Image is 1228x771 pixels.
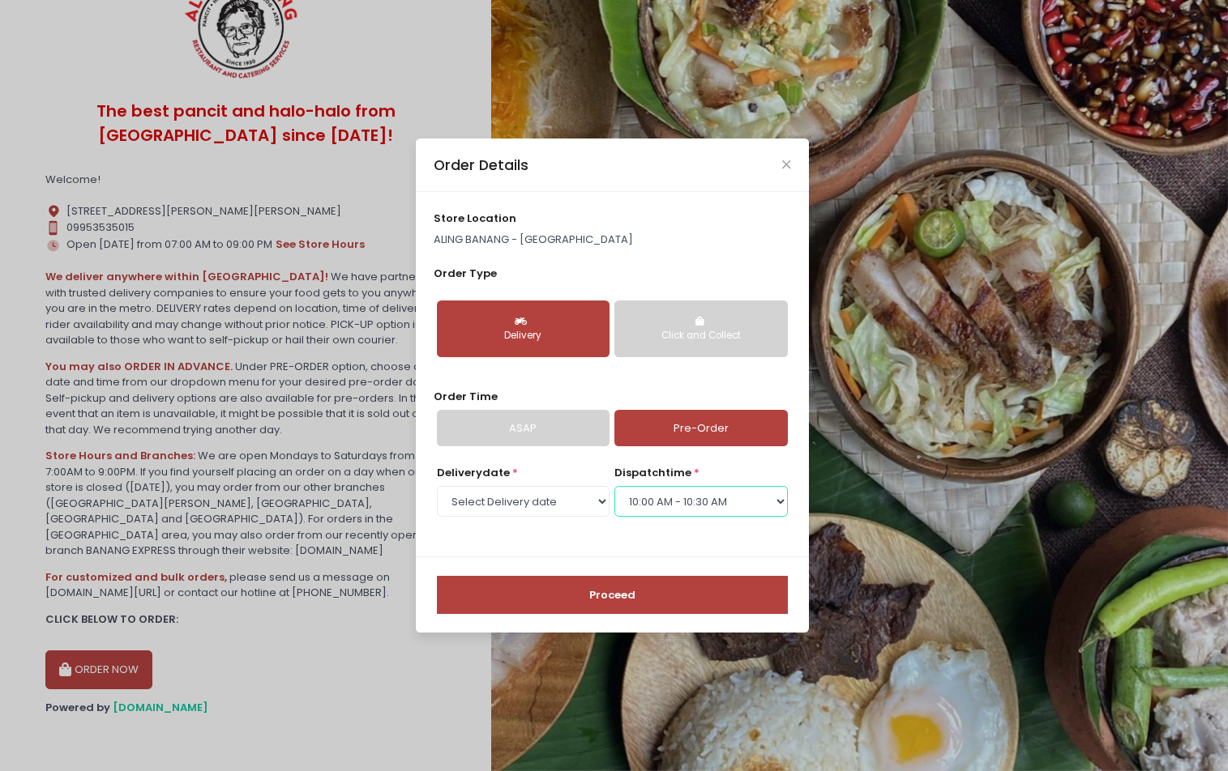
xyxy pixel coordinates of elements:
a: Pre-Order [614,410,787,447]
span: dispatch time [614,465,691,480]
span: store location [434,211,516,226]
p: ALING BANANG - [GEOGRAPHIC_DATA] [434,232,790,248]
span: Delivery date [437,465,510,480]
button: Proceed [437,576,788,615]
button: Delivery [437,300,610,357]
button: Click and Collect [614,300,787,357]
div: Delivery [448,329,598,343]
div: Click and Collect [626,329,776,343]
span: Order Type [434,266,497,281]
div: Order Details [434,155,528,176]
a: ASAP [437,410,610,447]
span: Order Time [434,389,498,404]
button: Close [782,160,790,168]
